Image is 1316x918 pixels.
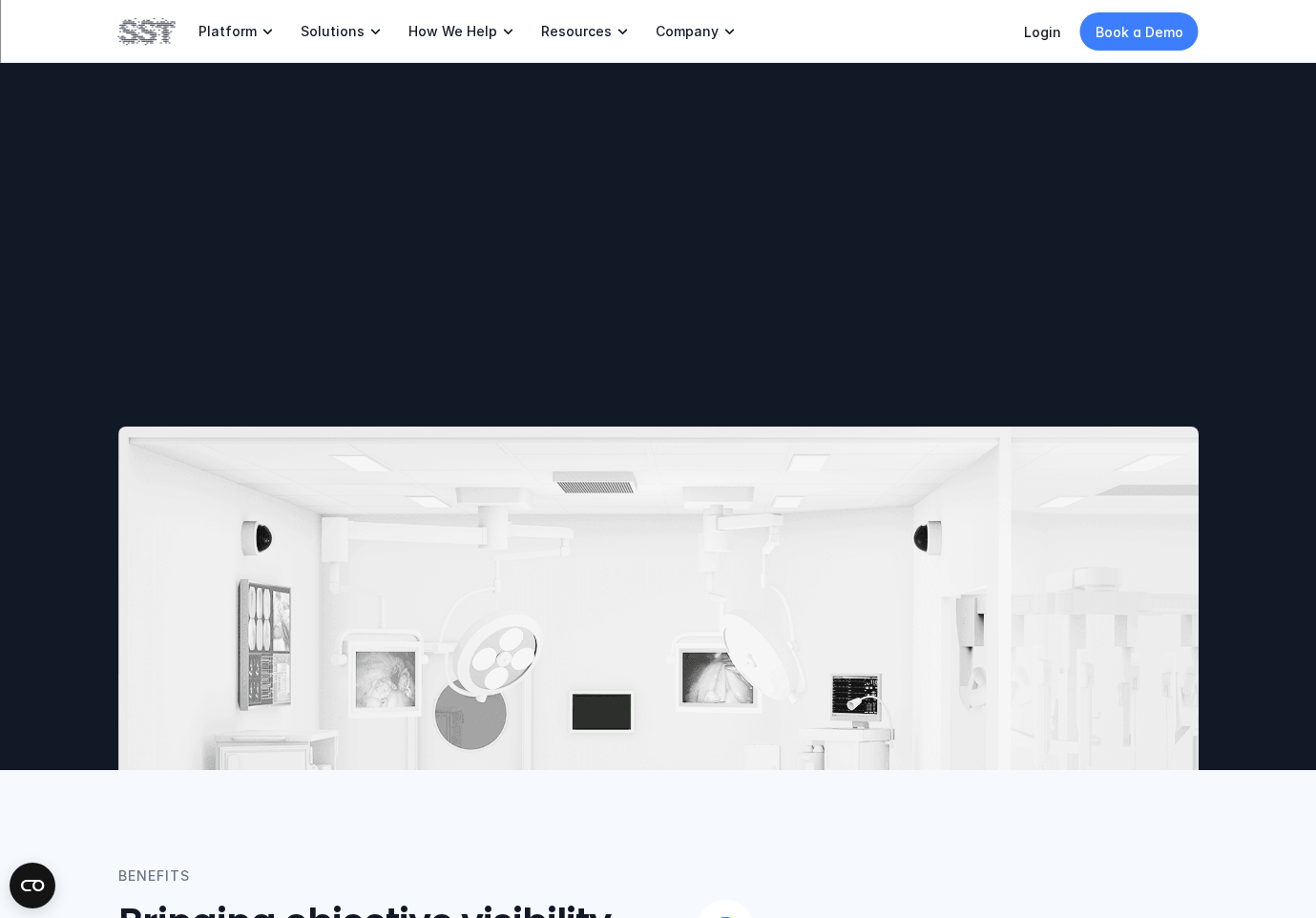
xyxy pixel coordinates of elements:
a: Book a Demo [1080,12,1199,51]
img: SST logo [118,15,176,48]
p: How We Help [408,23,497,40]
a: Login [1024,24,1061,40]
p: Book a Demo [1096,22,1183,42]
p: Platform [198,23,257,40]
p: Company [656,23,719,40]
button: Open CMP widget [10,863,55,908]
p: Solutions [301,23,365,40]
p: Resources [541,23,612,40]
p: BENEFITS [118,866,190,887]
